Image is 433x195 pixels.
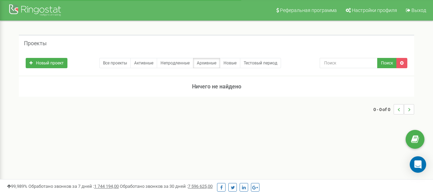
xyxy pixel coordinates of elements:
a: Новые [220,58,240,68]
h5: Проекты [24,40,47,47]
div: Open Intercom Messenger [410,156,426,173]
u: 7 596 625,00 [188,184,213,189]
a: Новый проект [26,58,67,68]
span: Настройки профиля [352,8,397,13]
h3: Ничего не найдено [19,77,414,97]
span: Выход [411,8,426,13]
input: Поиск [320,58,378,68]
span: Обработано звонков за 30 дней : [120,184,213,189]
a: Активные [130,58,157,68]
span: 0 - 0 of 0 [373,104,394,114]
u: 1 744 194,00 [94,184,119,189]
span: Реферальная программа [280,8,337,13]
a: Непродленные [157,58,193,68]
a: Все проекты [99,58,131,68]
a: Тестовый период [240,58,281,68]
span: Обработано звонков за 7 дней : [28,184,119,189]
span: 99,989% [7,184,27,189]
a: Архивные [193,58,220,68]
nav: ... [373,97,414,121]
button: Поиск [377,58,397,68]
